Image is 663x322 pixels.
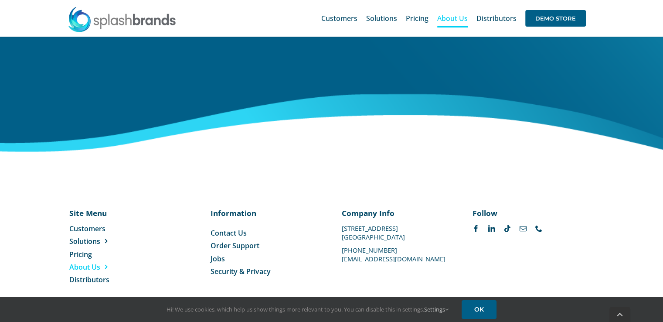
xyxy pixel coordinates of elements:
a: linkedin [488,225,495,232]
a: Distributors [69,274,140,284]
span: Customers [69,223,105,233]
span: Contact Us [211,228,247,237]
span: Solutions [366,15,397,22]
nav: Menu [211,228,321,276]
span: Customers [321,15,357,22]
a: Order Support [211,240,321,250]
span: About Us [437,15,468,22]
a: Solutions [69,236,140,246]
span: Pricing [69,249,92,259]
p: Follow [473,208,583,218]
p: Company Info [342,208,452,218]
a: Settings [424,305,449,313]
a: Security & Privacy [211,266,321,276]
a: Customers [321,4,357,32]
a: mail [520,225,527,232]
a: Jobs [211,253,321,263]
img: SplashBrands.com Logo [68,6,177,32]
span: Jobs [211,253,225,263]
a: Customers [69,223,140,233]
span: Order Support [211,240,259,250]
p: Information [211,208,321,218]
a: facebook [473,225,479,232]
span: Distributors [476,15,517,22]
a: DEMO STORE [525,4,586,32]
span: About Us [69,262,100,271]
a: Pricing [406,4,428,32]
span: Distributors [69,274,109,284]
a: About Us [69,262,140,271]
a: Pricing [69,249,140,259]
span: DEMO STORE [525,10,586,27]
nav: Menu [69,223,140,284]
a: phone [535,225,542,232]
a: Contact Us [211,228,321,237]
span: Pricing [406,15,428,22]
a: Distributors [476,4,517,32]
a: tiktok [504,225,511,232]
a: OK [462,300,496,319]
span: Solutions [69,236,100,246]
nav: Main Menu Sticky [321,4,586,32]
p: Site Menu [69,208,140,218]
span: Hi! We use cookies, which help us show things more relevant to you. You can disable this in setti... [167,305,449,313]
span: Security & Privacy [211,266,271,276]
